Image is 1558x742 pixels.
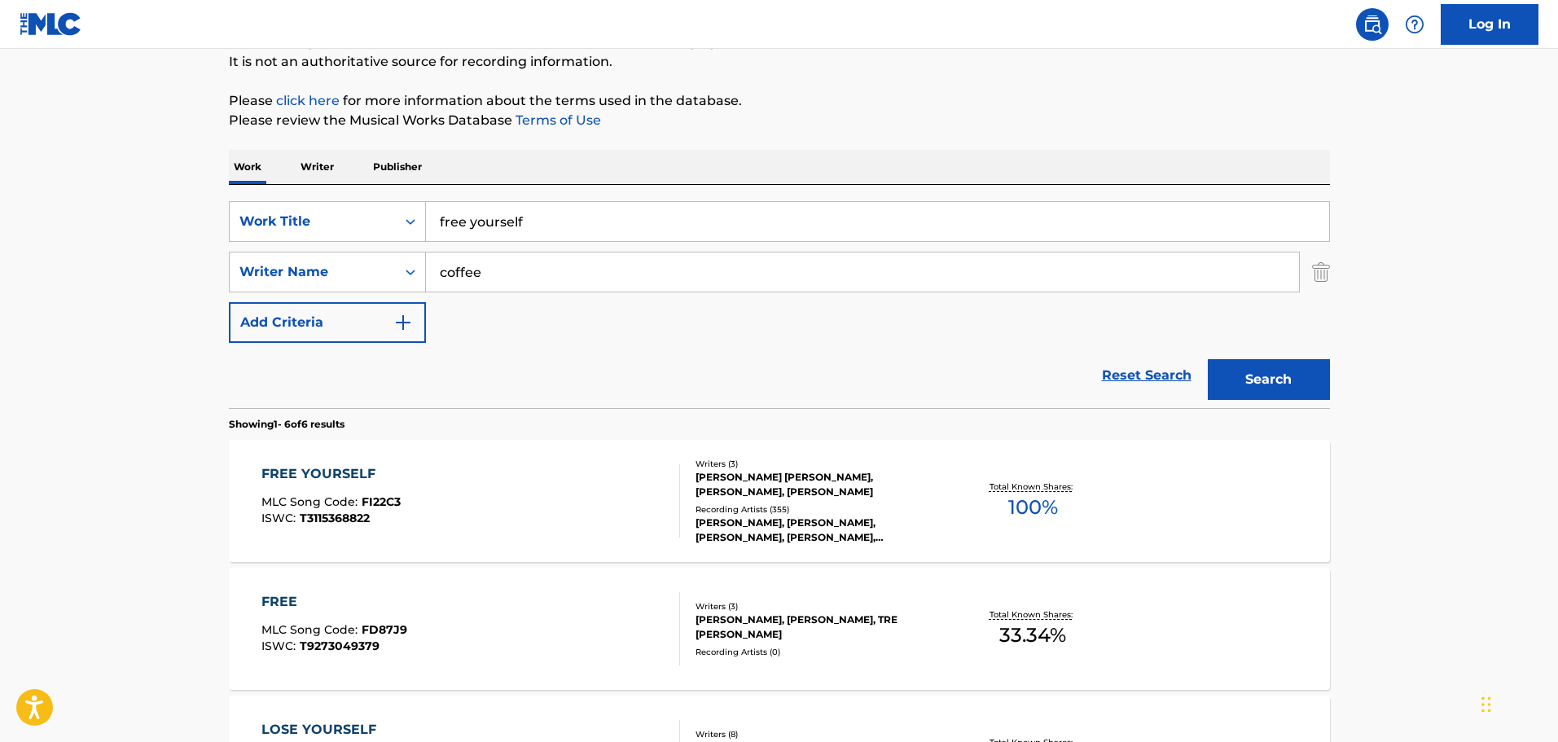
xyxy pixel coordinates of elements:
div: FREE YOURSELF [261,464,401,484]
img: search [1363,15,1382,34]
img: Delete Criterion [1312,252,1330,292]
a: FREEMLC Song Code:FD87J9ISWC:T9273049379Writers (3)[PERSON_NAME], [PERSON_NAME], TRE [PERSON_NAME... [229,568,1330,690]
img: 9d2ae6d4665cec9f34b9.svg [393,313,413,332]
p: Writer [296,150,339,184]
p: Please review the Musical Works Database [229,111,1330,130]
span: FI22C3 [362,494,401,509]
p: Work [229,150,266,184]
a: FREE YOURSELFMLC Song Code:FI22C3ISWC:T3115368822Writers (3)[PERSON_NAME] [PERSON_NAME], [PERSON_... [229,440,1330,562]
div: [PERSON_NAME], [PERSON_NAME], TRE [PERSON_NAME] [696,612,941,642]
div: Recording Artists ( 355 ) [696,503,941,516]
span: 33.34 % [999,621,1066,650]
span: MLC Song Code : [261,622,362,637]
div: Work Title [239,212,386,231]
span: ISWC : [261,639,300,653]
div: Recording Artists ( 0 ) [696,646,941,658]
img: MLC Logo [20,12,82,36]
img: help [1405,15,1424,34]
p: It is not an authoritative source for recording information. [229,52,1330,72]
p: Publisher [368,150,427,184]
a: Public Search [1356,8,1389,41]
div: [PERSON_NAME], [PERSON_NAME], [PERSON_NAME], [PERSON_NAME], [PERSON_NAME],[PERSON_NAME] [696,516,941,545]
span: T9273049379 [300,639,380,653]
button: Search [1208,359,1330,400]
form: Search Form [229,201,1330,408]
span: 100 % [1008,493,1058,522]
span: ISWC : [261,511,300,525]
div: [PERSON_NAME] [PERSON_NAME], [PERSON_NAME], [PERSON_NAME] [696,470,941,499]
iframe: Chat Widget [1477,664,1558,742]
p: Total Known Shares: [990,608,1077,621]
div: LOSE YOURSELF [261,720,407,740]
span: FD87J9 [362,622,407,637]
p: Total Known Shares: [990,481,1077,493]
div: Writers ( 8 ) [696,728,941,740]
div: Writers ( 3 ) [696,458,941,470]
p: Showing 1 - 6 of 6 results [229,417,345,432]
div: Help [1398,8,1431,41]
span: MLC Song Code : [261,494,362,509]
div: Drag [1481,680,1491,729]
div: Writer Name [239,262,386,282]
p: Please for more information about the terms used in the database. [229,91,1330,111]
button: Add Criteria [229,302,426,343]
span: T3115368822 [300,511,370,525]
a: click here [276,93,340,108]
a: Reset Search [1094,358,1200,393]
div: FREE [261,592,407,612]
a: Log In [1441,4,1538,45]
div: Writers ( 3 ) [696,600,941,612]
a: Terms of Use [512,112,601,128]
